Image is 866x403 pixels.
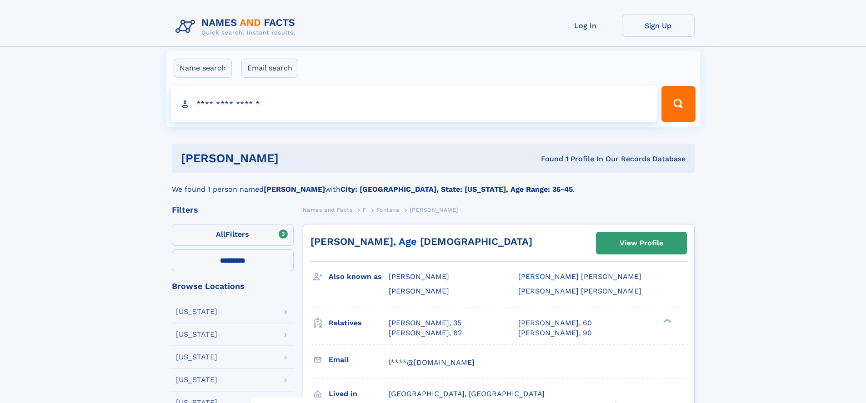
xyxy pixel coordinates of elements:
[389,272,449,281] span: [PERSON_NAME]
[174,59,232,78] label: Name search
[181,153,410,164] h1: [PERSON_NAME]
[622,15,695,37] a: Sign Up
[518,272,641,281] span: [PERSON_NAME] [PERSON_NAME]
[620,233,663,254] div: View Profile
[389,389,545,398] span: [GEOGRAPHIC_DATA], [GEOGRAPHIC_DATA]
[376,207,399,213] span: Fontana
[171,86,658,122] input: search input
[303,204,353,215] a: Names and Facts
[172,173,695,195] div: We found 1 person named with .
[661,318,672,323] div: ❯
[264,185,325,194] b: [PERSON_NAME]
[410,207,458,213] span: [PERSON_NAME]
[216,230,225,239] span: All
[389,318,461,328] a: [PERSON_NAME], 35
[389,328,462,338] a: [PERSON_NAME], 62
[518,287,641,295] span: [PERSON_NAME] [PERSON_NAME]
[376,204,399,215] a: Fontana
[172,206,294,214] div: Filters
[410,154,686,164] div: Found 1 Profile In Our Records Database
[549,15,622,37] a: Log In
[518,318,592,328] a: [PERSON_NAME], 60
[596,232,686,254] a: View Profile
[340,185,573,194] b: City: [GEOGRAPHIC_DATA], State: [US_STATE], Age Range: 35-45
[176,331,217,338] div: [US_STATE]
[661,86,695,122] button: Search Button
[172,15,303,39] img: Logo Names and Facts
[241,59,298,78] label: Email search
[518,328,592,338] a: [PERSON_NAME], 90
[363,207,366,213] span: F
[363,204,366,215] a: F
[176,353,217,361] div: [US_STATE]
[389,287,449,295] span: [PERSON_NAME]
[310,236,532,247] a: [PERSON_NAME], Age [DEMOGRAPHIC_DATA]
[329,352,389,368] h3: Email
[329,315,389,331] h3: Relatives
[329,386,389,402] h3: Lived in
[172,282,294,290] div: Browse Locations
[176,308,217,315] div: [US_STATE]
[176,376,217,383] div: [US_STATE]
[329,269,389,284] h3: Also known as
[172,224,294,246] label: Filters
